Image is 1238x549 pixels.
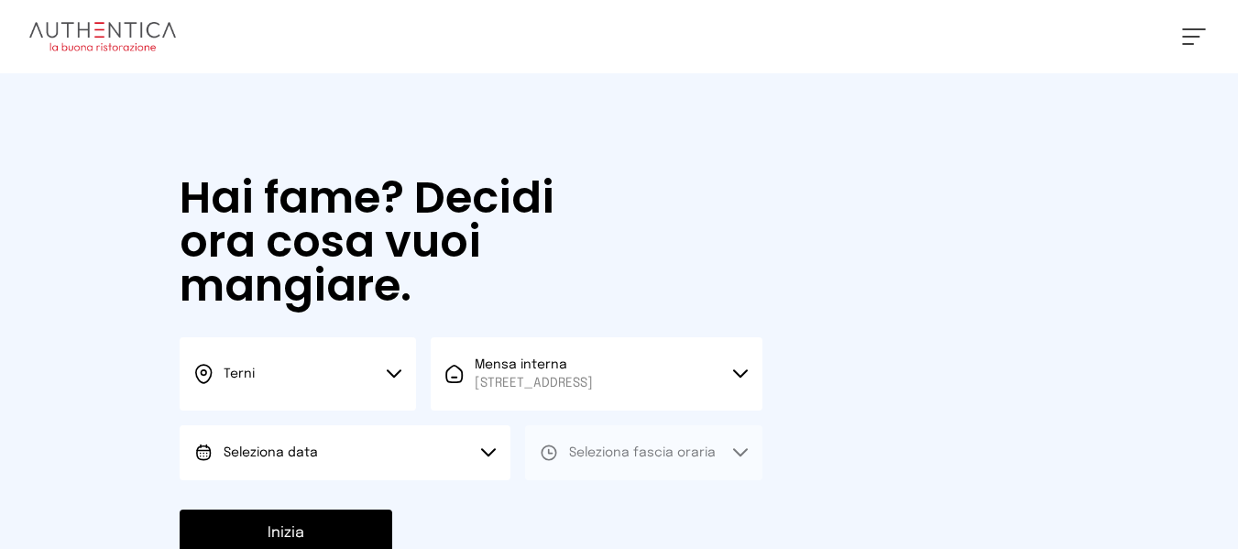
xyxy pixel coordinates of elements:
[180,176,617,308] h1: Hai fame? Decidi ora cosa vuoi mangiare.
[29,22,176,51] img: logo.8f33a47.png
[224,446,318,459] span: Seleziona data
[475,374,593,392] span: [STREET_ADDRESS]
[525,425,761,480] button: Seleziona fascia oraria
[475,356,593,392] span: Mensa interna
[224,368,255,380] span: Terni
[180,337,416,411] button: Terni
[180,425,510,480] button: Seleziona data
[431,337,761,411] button: Mensa interna[STREET_ADDRESS]
[569,446,716,459] span: Seleziona fascia oraria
